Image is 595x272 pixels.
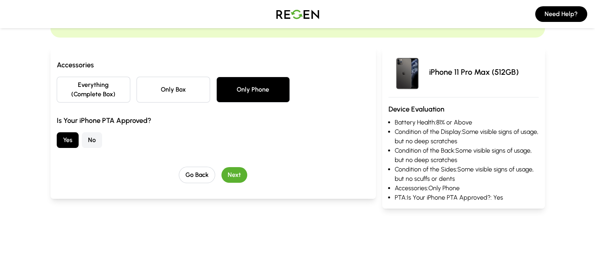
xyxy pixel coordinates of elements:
[270,3,325,25] img: Logo
[57,59,370,70] h3: Accessories
[395,118,539,127] li: Battery Health: 81% or Above
[388,104,539,115] h3: Device Evaluation
[57,115,370,126] h3: Is Your iPhone PTA Approved?
[395,127,539,146] li: Condition of the Display: Some visible signs of usage, but no deep scratches
[221,167,247,183] button: Next
[216,77,290,103] button: Only Phone
[429,67,519,77] p: iPhone 11 Pro Max (512GB)
[388,53,426,91] img: iPhone 11 Pro Max
[57,77,130,103] button: Everything (Complete Box)
[57,132,79,148] button: Yes
[82,132,102,148] button: No
[137,77,210,103] button: Only Box
[179,167,215,183] button: Go Back
[535,6,587,22] button: Need Help?
[395,165,539,184] li: Condition of the Sides: Some visible signs of usage, but no scuffs or dents
[395,193,539,202] li: PTA: Is Your iPhone PTA Approved?: Yes
[395,184,539,193] li: Accessories: Only Phone
[395,146,539,165] li: Condition of the Back: Some visible signs of usage, but no deep scratches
